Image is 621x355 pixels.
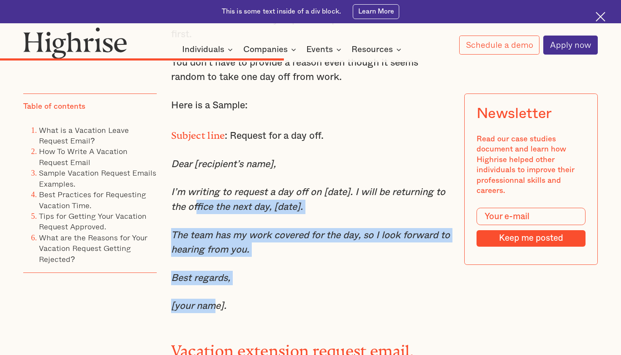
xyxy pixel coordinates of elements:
div: Resources [351,44,393,55]
p: Here is a Sample: [171,98,450,113]
strong: Subject line [171,130,225,136]
a: Schedule a demo [459,36,539,55]
input: Keep me posted [477,230,586,247]
a: Apply now [543,36,598,55]
div: Newsletter [477,105,552,122]
img: Cross icon [596,12,605,22]
input: Your e-mail [477,208,586,225]
div: Individuals [182,44,224,55]
strong: Vacation extension request email. [171,342,414,352]
em: Best regards, [171,273,230,283]
a: Sample Vacation Request Emails Examples. [39,167,156,189]
em: [your name]. [171,301,226,311]
a: Tips for Getting Your Vacation Request Approved. [39,210,147,232]
div: Companies [243,44,288,55]
div: Individuals [182,44,235,55]
a: Best Practices for Requesting Vacation Time. [39,188,146,211]
img: Highrise logo [23,27,127,58]
a: Learn More [353,4,400,19]
div: Read our case studies document and learn how Highrise helped other individuals to improve their p... [477,134,586,196]
em: Dear [recipient’s name], [171,160,276,169]
div: This is some text inside of a div block. [222,7,341,17]
div: Companies [243,44,299,55]
div: Resources [351,44,404,55]
em: I’m writing to request a day off on [date]. I will be returning to the office the next day, [date]. [171,187,445,211]
em: The team has my work covered for the day, so I look forward to hearing from you. [171,231,450,254]
div: Events [306,44,344,55]
a: What is a Vacation Leave Request Email? [39,124,129,146]
form: Modal Form [477,208,586,246]
a: What are the Reasons for Your Vacation Request Getting Rejected? [39,231,147,265]
p: You don't have to provide a reason even though it seems random to take one day off from work. [171,55,450,85]
a: How To Write A Vacation Request Email [39,145,128,168]
div: Table of contents [23,102,85,112]
p: : Request for a day off. [171,126,450,143]
div: Events [306,44,333,55]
